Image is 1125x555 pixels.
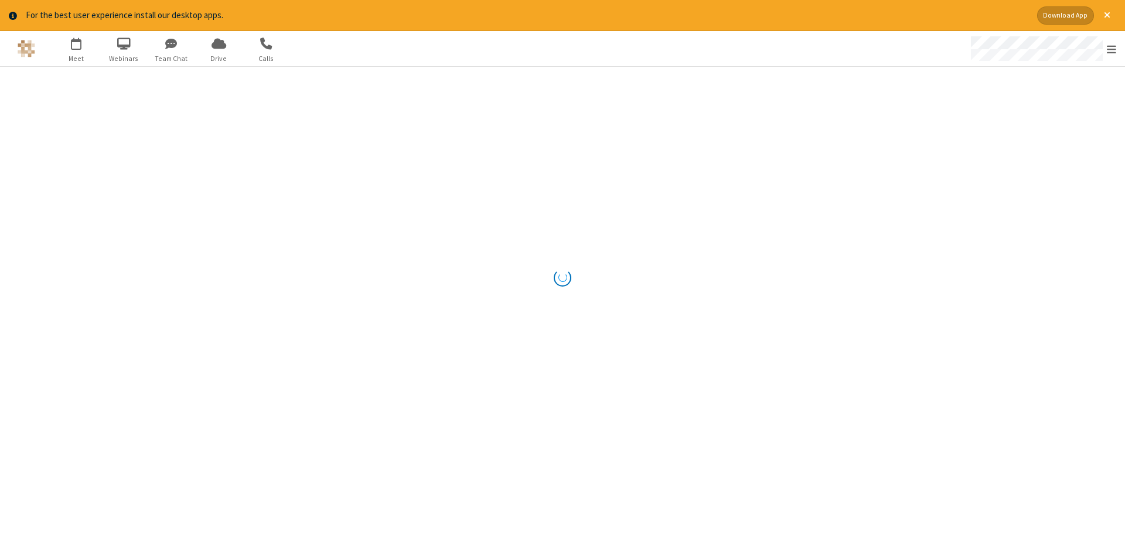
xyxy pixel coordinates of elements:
span: Team Chat [149,53,193,64]
div: For the best user experience install our desktop apps. [26,9,1028,22]
img: QA Selenium DO NOT DELETE OR CHANGE [18,40,35,57]
span: Webinars [102,53,146,64]
span: Calls [244,53,288,64]
div: Open menu [960,31,1125,66]
span: Meet [54,53,98,64]
span: Drive [197,53,241,64]
button: Close alert [1098,6,1116,25]
button: Logo [4,31,48,66]
button: Download App [1037,6,1094,25]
